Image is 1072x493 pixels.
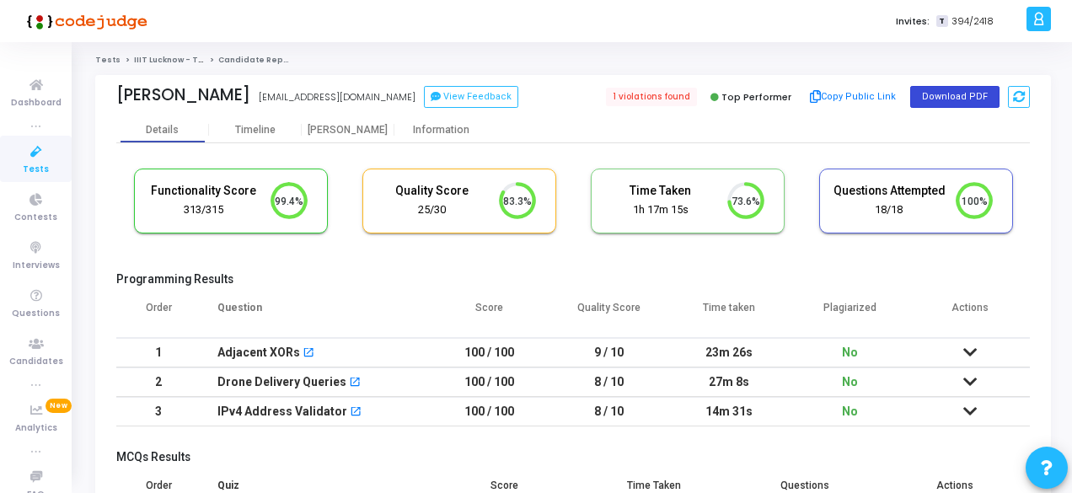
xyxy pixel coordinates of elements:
[669,367,790,397] td: 27m 8s
[549,367,670,397] td: 8 / 10
[201,291,429,338] th: Question
[95,55,121,65] a: Tests
[909,291,1030,338] th: Actions
[46,399,72,413] span: New
[936,15,947,28] span: T
[116,338,201,367] td: 1
[134,55,318,65] a: IIIT Lucknow - Titan Engineering Intern 2026
[842,375,858,389] span: No
[429,397,549,426] td: 100 / 100
[21,4,147,38] img: logo
[549,338,670,367] td: 9 / 10
[604,202,717,218] div: 1h 17m 15s
[116,85,250,104] div: [PERSON_NAME]
[842,346,858,359] span: No
[302,124,394,137] div: [PERSON_NAME]
[896,14,930,29] label: Invites:
[116,367,201,397] td: 2
[95,55,1051,66] nav: breadcrumb
[147,202,260,218] div: 313/315
[669,291,790,338] th: Time taken
[218,55,296,65] span: Candidate Report
[429,338,549,367] td: 100 / 100
[259,90,415,104] div: [EMAIL_ADDRESS][DOMAIN_NAME]
[14,211,57,225] span: Contests
[217,368,346,396] div: Drone Delivery Queries
[235,124,276,137] div: Timeline
[790,291,910,338] th: Plagiarized
[833,184,946,198] h5: Questions Attempted
[15,421,57,436] span: Analytics
[349,378,361,389] mat-icon: open_in_new
[147,184,260,198] h5: Functionality Score
[9,355,63,369] span: Candidates
[217,398,347,426] div: IPv4 Address Validator
[116,450,1030,464] h5: MCQs Results
[116,272,1030,287] h5: Programming Results
[549,291,670,338] th: Quality Score
[604,184,717,198] h5: Time Taken
[721,90,791,104] span: Top Performer
[842,405,858,418] span: No
[376,184,489,198] h5: Quality Score
[146,124,179,137] div: Details
[11,96,62,110] span: Dashboard
[303,348,314,360] mat-icon: open_in_new
[951,14,994,29] span: 394/2418
[669,397,790,426] td: 14m 31s
[350,407,362,419] mat-icon: open_in_new
[429,291,549,338] th: Score
[805,84,902,110] button: Copy Public Link
[669,338,790,367] td: 23m 26s
[23,163,49,177] span: Tests
[12,307,60,321] span: Questions
[116,397,201,426] td: 3
[606,88,697,106] span: 1 violations found
[376,202,489,218] div: 25/30
[429,367,549,397] td: 100 / 100
[833,202,946,218] div: 18/18
[910,86,1000,108] button: Download PDF
[217,339,300,367] div: Adjacent XORs
[13,259,60,273] span: Interviews
[549,397,670,426] td: 8 / 10
[394,124,487,137] div: Information
[424,86,518,108] button: View Feedback
[116,291,201,338] th: Order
